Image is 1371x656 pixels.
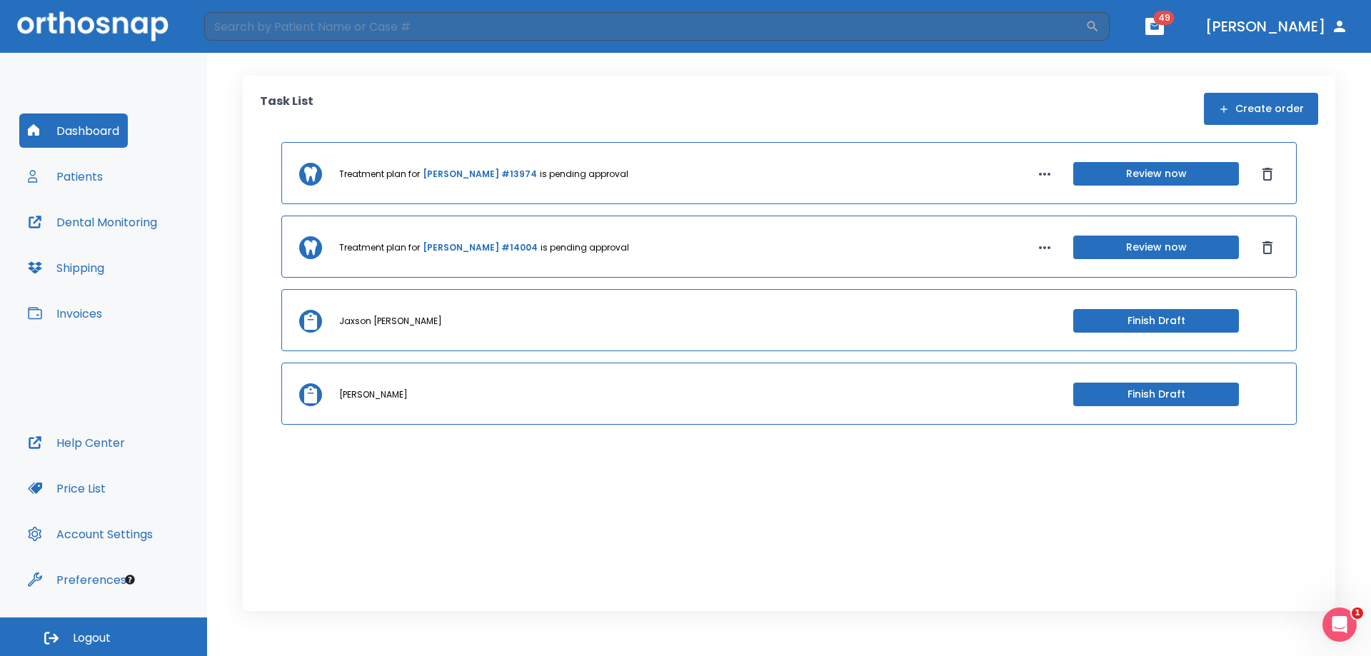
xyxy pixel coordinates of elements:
button: Review now [1073,236,1239,259]
p: [PERSON_NAME] [339,388,408,401]
p: Treatment plan for [339,168,420,181]
a: [PERSON_NAME] #14004 [423,241,538,254]
p: is pending approval [541,241,629,254]
img: Orthosnap [17,11,169,41]
span: 1 [1352,607,1363,619]
button: Invoices [19,296,111,330]
input: Search by Patient Name or Case # [204,12,1085,41]
button: Preferences [19,562,135,597]
button: Create order [1204,93,1318,125]
button: Dismiss [1256,163,1279,186]
button: Help Center [19,425,134,460]
button: Review now [1073,162,1239,186]
a: [PERSON_NAME] #13974 [423,168,537,181]
p: is pending approval [540,168,628,181]
span: Logout [73,630,111,646]
p: Task List [260,93,313,125]
div: Tooltip anchor [124,573,136,586]
button: Dental Monitoring [19,205,166,239]
p: Jaxson [PERSON_NAME] [339,315,442,328]
button: Account Settings [19,517,161,551]
button: Dashboard [19,113,128,148]
button: Patients [19,159,111,193]
button: Shipping [19,251,113,285]
p: Treatment plan for [339,241,420,254]
button: Finish Draft [1073,383,1239,406]
button: [PERSON_NAME] [1200,14,1354,39]
button: Dismiss [1256,236,1279,259]
iframe: Intercom live chat [1322,607,1357,642]
button: Price List [19,471,114,505]
span: 49 [1154,11,1175,25]
button: Finish Draft [1073,309,1239,333]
